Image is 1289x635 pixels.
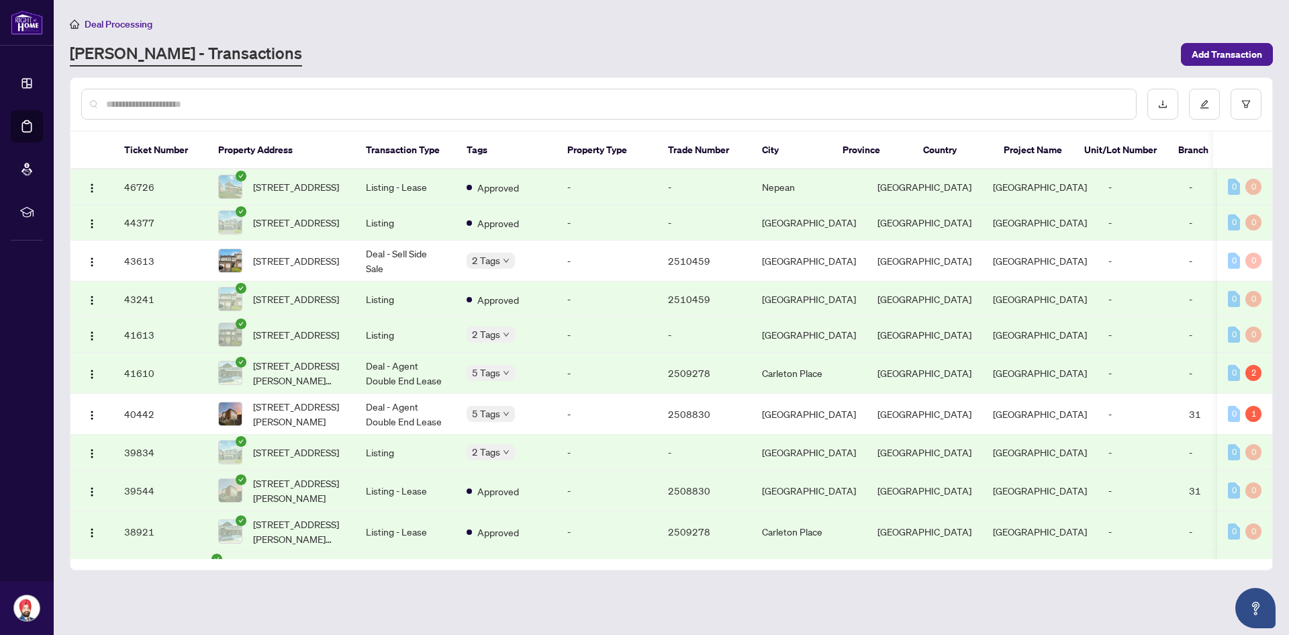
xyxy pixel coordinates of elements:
td: [GEOGRAPHIC_DATA] [751,205,867,241]
img: thumbnail-img [219,441,242,464]
button: Logo [81,288,103,310]
button: download [1147,89,1178,120]
div: 0 [1245,253,1261,269]
span: Approved [477,216,519,230]
td: - [557,205,657,241]
td: Carleton Place [751,511,867,552]
img: thumbnail-img [219,249,242,272]
button: Logo [81,250,103,271]
td: 31 [1178,394,1272,435]
th: City [751,132,832,169]
td: - [1178,241,1272,282]
img: Profile Icon [14,595,40,621]
td: - [1178,169,1272,205]
span: down [503,331,510,338]
th: Property Type [557,132,657,169]
div: 0 [1245,214,1261,230]
td: - [1098,241,1178,282]
img: thumbnail-img [219,479,242,502]
td: [GEOGRAPHIC_DATA] [867,394,982,435]
span: down [503,449,510,456]
img: thumbnail-img [219,323,242,346]
td: Carleton Place [751,353,867,394]
td: 39544 [113,470,207,511]
th: Tags [456,132,557,169]
td: - [1098,470,1178,511]
td: - [657,169,751,205]
td: - [1178,353,1272,394]
span: check-circle [236,171,246,181]
span: [STREET_ADDRESS] [253,215,339,230]
td: 2509278 [657,511,751,552]
span: check-circle [236,474,246,485]
div: 0 [1228,179,1240,195]
img: Logo [87,410,97,421]
div: 0 [1245,327,1261,343]
span: [STREET_ADDRESS] [253,292,339,306]
img: Logo [87,527,97,538]
span: down [503,370,510,376]
td: - [1178,511,1272,552]
td: [GEOGRAPHIC_DATA] [867,282,982,317]
td: [GEOGRAPHIC_DATA] [751,317,867,353]
td: - [557,353,657,394]
td: - [1098,435,1178,470]
span: [STREET_ADDRESS][PERSON_NAME] [253,476,344,505]
td: - [557,282,657,317]
td: [GEOGRAPHIC_DATA] [982,470,1098,511]
td: [GEOGRAPHIC_DATA] [982,435,1098,470]
button: Logo [81,480,103,501]
div: 0 [1228,482,1240,499]
span: [STREET_ADDRESS] [253,327,339,342]
td: 38921 [113,511,207,552]
td: [GEOGRAPHIC_DATA] [982,205,1098,241]
button: Logo [81,521,103,542]
td: [GEOGRAPHIC_DATA] [982,317,1098,353]
img: Logo [87,369,97,380]
td: - [1098,511,1178,552]
td: - [557,317,657,353]
td: Nepean [751,169,867,205]
span: check-circle [236,206,246,217]
td: [GEOGRAPHIC_DATA] [751,241,867,282]
a: [PERSON_NAME] - Transactions [70,42,302,67]
img: thumbnail-img [219,211,242,234]
th: Province [832,132,912,169]
td: 44377 [113,205,207,241]
img: Logo [87,295,97,306]
td: [GEOGRAPHIC_DATA] [982,353,1098,394]
td: 41610 [113,353,207,394]
span: [STREET_ADDRESS][PERSON_NAME][PERSON_NAME] [253,517,344,546]
button: Logo [81,324,103,345]
td: 43613 [113,241,207,282]
span: check-circle [236,283,246,294]
button: Logo [81,441,103,463]
td: [GEOGRAPHIC_DATA] [982,241,1098,282]
td: [GEOGRAPHIC_DATA] [982,394,1098,435]
div: 0 [1228,365,1240,381]
td: Listing - Lease [355,470,456,511]
span: Approved [477,292,519,307]
td: 46726 [113,169,207,205]
div: 0 [1228,291,1240,307]
td: Listing [355,282,456,317]
span: [STREET_ADDRESS] [253,445,339,460]
td: [GEOGRAPHIC_DATA] [982,169,1098,205]
img: thumbnail-img [219,520,242,543]
img: Logo [87,331,97,341]
span: check-circle [236,319,246,329]
td: 39834 [113,435,207,470]
div: 0 [1245,523,1261,540]
span: Approved [477,484,519,499]
div: 0 [1245,179,1261,195]
td: 2508830 [657,470,751,511]
img: logo [11,10,43,35]
div: 0 [1228,406,1240,422]
td: - [1178,282,1272,317]
th: Unit/Lot Number [1073,132,1167,169]
div: 0 [1245,291,1261,307]
td: 43241 [113,282,207,317]
td: 2510459 [657,282,751,317]
td: [GEOGRAPHIC_DATA] [867,470,982,511]
td: - [557,394,657,435]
